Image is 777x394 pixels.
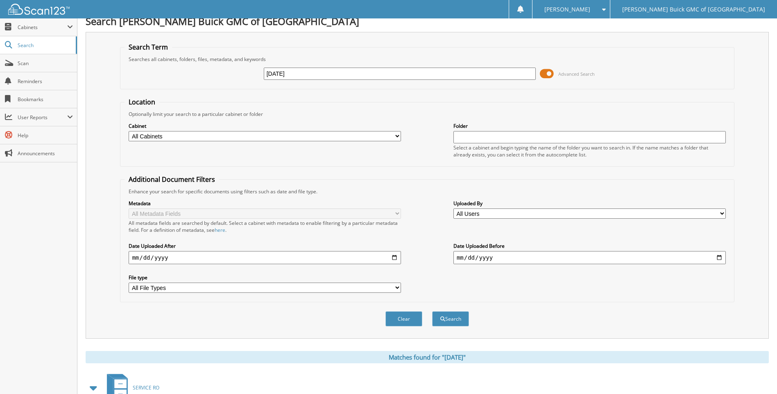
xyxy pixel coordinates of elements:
[129,242,401,249] label: Date Uploaded After
[86,351,769,363] div: Matches found for "[DATE]"
[129,251,401,264] input: start
[125,188,729,195] div: Enhance your search for specific documents using filters such as date and file type.
[385,311,422,326] button: Clear
[453,242,726,249] label: Date Uploaded Before
[432,311,469,326] button: Search
[86,14,769,28] h1: Search [PERSON_NAME] Buick GMC of [GEOGRAPHIC_DATA]
[125,56,729,63] div: Searches all cabinets, folders, files, metadata, and keywords
[453,251,726,264] input: end
[125,111,729,118] div: Optionally limit your search to a particular cabinet or folder
[129,274,401,281] label: File type
[125,175,219,184] legend: Additional Document Filters
[129,122,401,129] label: Cabinet
[8,4,70,15] img: scan123-logo-white.svg
[215,226,225,233] a: here
[453,122,726,129] label: Folder
[133,384,159,391] span: SERVICE RO
[18,96,73,103] span: Bookmarks
[18,60,73,67] span: Scan
[453,144,726,158] div: Select a cabinet and begin typing the name of the folder you want to search in. If the name match...
[18,114,67,121] span: User Reports
[558,71,595,77] span: Advanced Search
[736,355,777,394] iframe: Chat Widget
[18,150,73,157] span: Announcements
[453,200,726,207] label: Uploaded By
[18,24,67,31] span: Cabinets
[18,42,72,49] span: Search
[125,97,159,106] legend: Location
[125,43,172,52] legend: Search Term
[622,7,765,12] span: [PERSON_NAME] Buick GMC of [GEOGRAPHIC_DATA]
[544,7,590,12] span: [PERSON_NAME]
[18,132,73,139] span: Help
[129,200,401,207] label: Metadata
[129,220,401,233] div: All metadata fields are searched by default. Select a cabinet with metadata to enable filtering b...
[18,78,73,85] span: Reminders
